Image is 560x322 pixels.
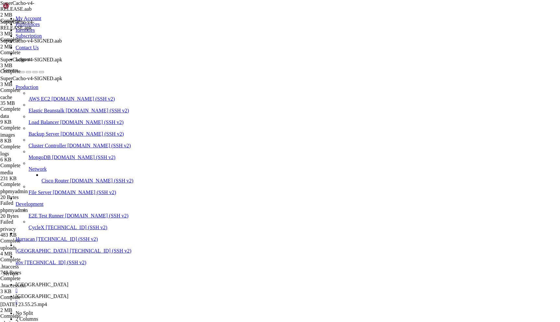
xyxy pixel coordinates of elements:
span: \ [60,178,62,183]
x-row: * Strictly confined Kubernetes makes edge and IoT secure. Learn how MicroK8s [3,78,475,83]
span: _ [10,173,13,178]
div: Complete [0,50,65,56]
span: \ [114,178,117,183]
span: e [93,198,96,203]
div: Complete [0,18,65,24]
span: _ [73,158,75,163]
span: \ [60,168,62,173]
span: a [23,188,26,193]
span: cache [0,94,12,100]
span: images [0,132,65,144]
span: _ [36,158,39,163]
span: M [127,188,130,193]
span: _ [114,163,117,168]
div: 3 MB [0,81,65,87]
span: _ [135,158,137,163]
span: _ [39,173,41,178]
span: t [78,188,80,193]
span: _ [83,153,86,158]
span: _ [93,173,96,178]
span: _ [54,173,57,178]
span: t [78,198,80,203]
span: / [83,178,86,183]
span: SuperCacho-v4-SIGNED.apk [0,76,65,87]
span: \ [80,178,83,183]
span: e [47,188,49,193]
span: _ [88,173,91,178]
span: / [47,168,49,173]
span: c [44,198,47,203]
span: s [10,188,13,193]
span: \ [31,158,34,163]
span: w [91,198,93,203]
span: _ [91,158,93,163]
span: / [62,178,65,183]
span: / [29,168,31,173]
span: a [41,198,44,203]
span: _ [91,173,93,178]
span: t [99,188,101,193]
div: Complete [0,163,65,168]
span: _ [93,163,96,168]
span: s [36,198,39,203]
span: s [16,198,18,203]
span: \ [117,163,119,168]
span: _ [60,158,62,163]
div: 8 KB [0,138,65,144]
span: _ [86,153,88,158]
span: / [31,163,34,168]
span: | [127,158,130,163]
span: > [96,168,99,173]
span: d [124,198,127,203]
span: e [80,198,83,203]
span: _ [26,153,29,158]
span: e [39,188,41,193]
span: _ [44,158,47,163]
span: / [3,158,5,163]
span: l [114,188,117,193]
span: _ [124,173,127,178]
span: / [16,163,18,168]
span: < [91,168,93,173]
span: a [57,188,60,193]
span: SuperCacho-v4-SIGNED.apk [0,76,62,81]
span: _ [44,168,47,173]
span: / [73,168,75,173]
span: \ [8,173,10,178]
span: / [47,178,49,183]
span: m [137,188,140,193]
span: t [39,198,41,203]
span: _ [106,173,109,178]
span: u [101,188,104,193]
span: i [13,198,16,203]
span: n [29,198,31,203]
span: _ [109,163,111,168]
span: \ [132,178,135,183]
span: a [75,198,78,203]
span: t [62,198,65,203]
span: H [132,198,135,203]
span: _ [124,153,127,158]
div: Complete [0,37,65,43]
span: SuperCacho-v4-RELEASE.aab [0,0,65,18]
x-row: Expanded Security Maintenance for Applications is not enabled. [3,103,475,108]
span: e [62,188,65,193]
span: r [41,188,44,193]
span: _ [75,163,78,168]
span: | [49,163,52,168]
span: P [130,188,132,193]
x-row: * Documentation: [URL][DOMAIN_NAME] [3,13,475,18]
span: o [109,188,111,193]
span: e [67,198,70,203]
span: SuperCacho-v4-SIGNED.aab [0,38,65,50]
div: Complete [0,87,65,93]
span: _ [80,153,83,158]
span: x [31,198,34,203]
span: SuperCacho-v4-RELEASE.apk [0,19,34,31]
span: _ [111,163,114,168]
span: _ [57,158,60,163]
span: e [122,198,124,203]
span: _ [101,163,104,168]
x-row: System load: 0.0 Processes: 176 [3,43,475,48]
span: < [132,168,135,173]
